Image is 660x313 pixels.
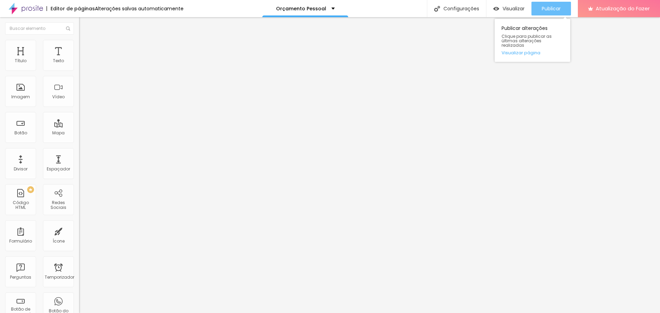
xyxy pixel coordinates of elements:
[502,49,540,56] font: Visualizar página
[5,22,74,35] input: Buscar elemento
[14,130,27,136] font: Botão
[503,5,525,12] font: Visualizar
[45,274,74,280] font: Temporizador
[53,238,65,244] font: Ícone
[502,33,552,48] font: Clique para publicar as últimas alterações realizadas
[493,6,499,12] img: view-1.svg
[11,94,30,100] font: Imagem
[443,5,479,12] font: Configurações
[52,130,65,136] font: Mapa
[47,166,70,172] font: Espaçador
[13,200,29,210] font: Código HTML
[51,200,66,210] font: Redes Sociais
[542,5,561,12] font: Publicar
[14,166,27,172] font: Divisor
[531,2,571,15] button: Publicar
[95,5,184,12] font: Alterações salvas automaticamente
[276,5,326,12] font: Orçamento Pessoal
[596,5,650,12] font: Atualização do Fazer
[66,26,70,31] img: Ícone
[10,274,31,280] font: Perguntas
[434,6,440,12] img: Ícone
[502,51,563,55] a: Visualizar página
[51,5,95,12] font: Editor de páginas
[79,17,660,313] iframe: Editor
[9,238,32,244] font: Formulário
[486,2,531,15] button: Visualizar
[53,58,64,64] font: Texto
[502,25,548,32] font: Publicar alterações
[15,58,26,64] font: Título
[52,94,65,100] font: Vídeo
